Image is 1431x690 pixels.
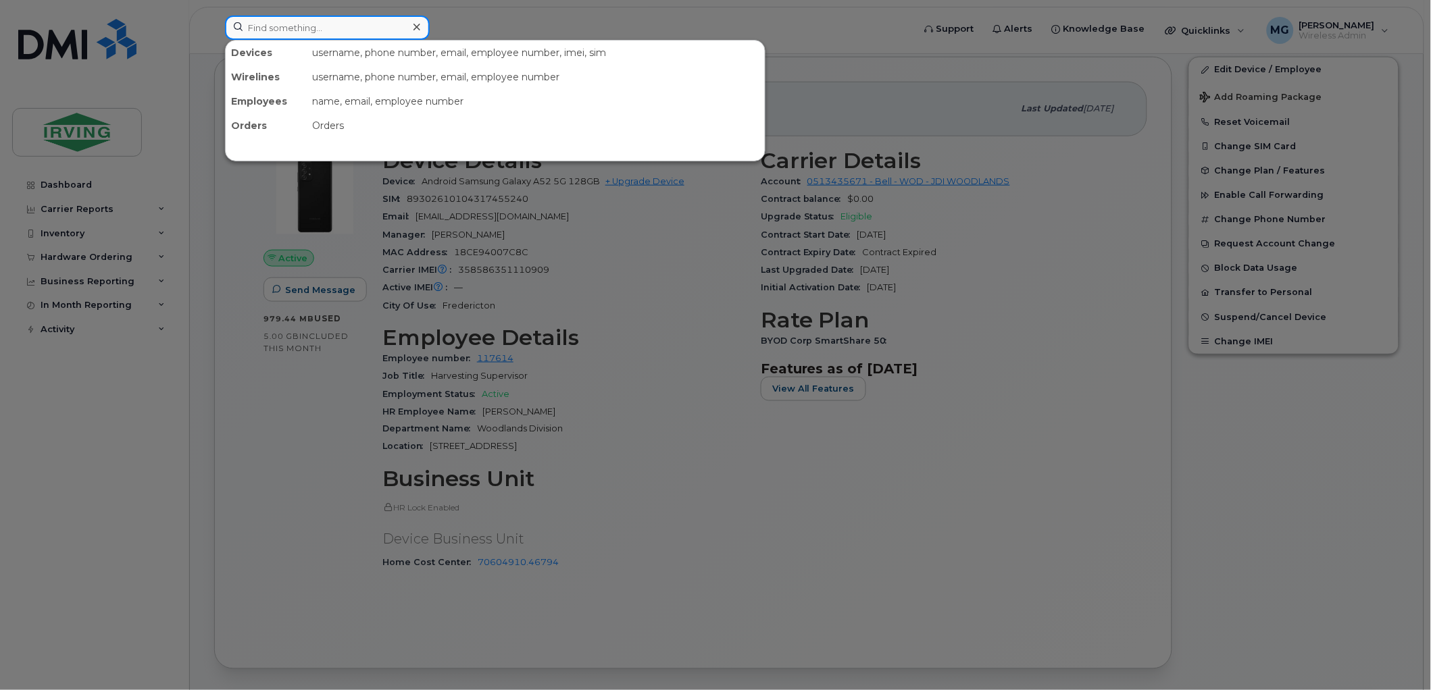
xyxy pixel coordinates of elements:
div: username, phone number, email, employee number [307,65,765,89]
div: Devices [226,41,307,65]
div: username, phone number, email, employee number, imei, sim [307,41,765,65]
input: Find something... [225,16,430,40]
div: name, email, employee number [307,89,765,113]
div: Orders [226,113,307,138]
div: Wirelines [226,65,307,89]
div: Employees [226,89,307,113]
div: Orders [307,113,765,138]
